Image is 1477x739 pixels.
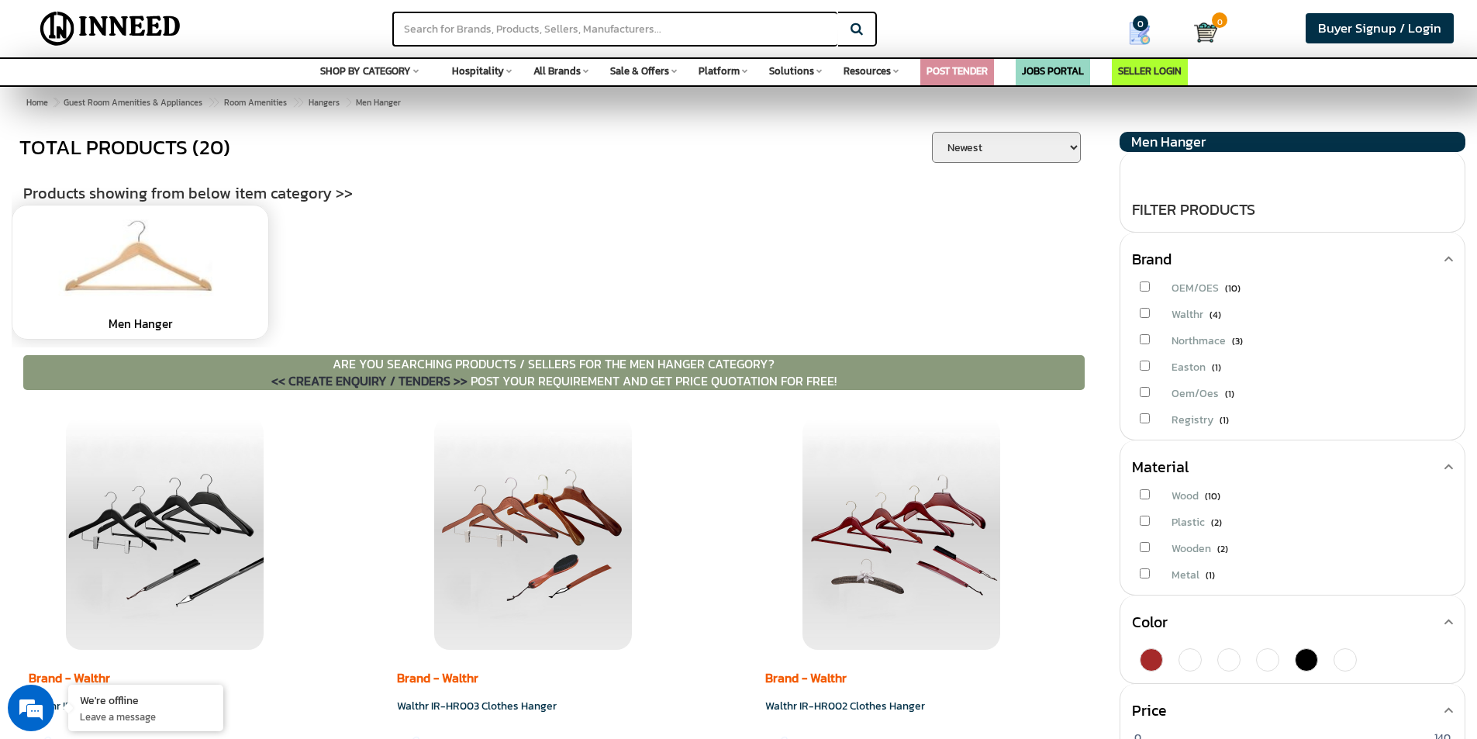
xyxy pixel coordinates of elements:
[1220,413,1229,427] span: (1)
[397,668,478,687] a: Brand - Walthr
[1194,16,1209,50] a: Cart 0
[60,96,401,109] span: Men Hanger
[80,710,212,723] p: Leave a message
[1206,568,1215,582] span: (1)
[81,87,261,107] div: Leave a message
[1172,514,1205,530] span: Plastic
[1212,361,1221,375] span: (1)
[53,96,58,109] span: >
[292,93,300,112] span: >
[802,417,1000,650] img: 75698.jpg
[271,371,468,390] span: << CREATE ENQUIRY / TENDERS >>
[1172,385,1219,402] span: Oem/Oes
[1172,540,1211,557] span: Wooden
[80,692,212,707] div: We're offline
[26,93,65,102] img: logo_Zg8I0qSkbAqR2WFHt3p6CTuqpyXMFPubPcD2OT02zFN43Cy9FUNNG3NEPhM_Q1qe_.png
[765,668,847,687] a: Brand - Walthr
[33,195,271,352] span: We are offline. Please leave us a message.
[1172,333,1226,349] span: Northmace
[1172,567,1199,583] span: Metal
[1306,13,1454,43] a: Buyer Signup / Login
[1225,387,1234,401] span: (1)
[1172,306,1203,323] span: Walthr
[221,93,290,112] a: Room Amenities
[1172,488,1199,504] span: Wood
[392,12,837,47] input: Search for Brands, Products, Sellers, Manufacturers...
[1194,21,1217,44] img: Cart
[1225,281,1241,295] span: (10)
[1140,648,1163,672] div: Brown (6)
[1212,12,1227,28] span: 0
[305,93,343,112] a: Hangers
[320,64,411,78] span: SHOP BY CATEGORY
[1295,648,1318,672] div: Black (1)
[1211,516,1222,530] span: (2)
[1205,489,1220,503] span: (10)
[1318,19,1441,38] span: Buyer Signup / Login
[1132,233,1453,270] div: Brand
[769,64,814,78] span: Solutions
[844,64,891,78] span: Resources
[1131,131,1206,152] span: Men Hanger
[1178,648,1202,672] div: Natural (6)
[23,93,51,112] a: Home
[533,64,581,78] span: All Brands
[122,406,197,417] em: Driven by SalesIQ
[1217,648,1241,672] div: Walnut (4)
[1132,440,1453,478] div: Material
[1118,64,1182,78] a: SELLER LOGIN
[12,132,1096,205] div: Products showing from below item category >>
[227,478,281,499] em: Submit
[1256,648,1279,672] div: Brass (2)
[1132,199,1453,221] div: FILTER PRODUCTS
[66,417,264,650] img: 75702.jpg
[1334,648,1357,672] div: White (1)
[309,96,340,109] span: Hangers
[1022,64,1084,78] a: JOBS PORTAL
[1172,412,1213,428] span: Registry
[12,132,230,163] div: TOTAL PRODUCTS (20)
[1172,280,1219,296] span: OEM/OES
[345,93,353,112] span: >
[27,9,194,48] img: Inneed.Market
[254,8,292,45] div: Minimize live chat window
[224,96,287,109] span: Room Amenities
[1128,22,1151,45] img: Show My Quotes
[107,407,118,416] img: salesiqlogo_leal7QplfZFryJ6FIlVepeu7OftD7mt8q6exU6-34PB8prfIgodN67KcxXM9Y7JQ_.png
[23,355,1085,391] p: ARE YOU SEARCHING PRODUCTS / SELLERS FOR THE Men Hanger CATEGORY? POST YOUR REQUIREMENT AND GET P...
[109,315,173,333] a: Men Hanger
[1210,308,1221,322] span: (4)
[60,93,205,112] a: Guest Room Amenities & Appliances
[610,64,669,78] span: Sale & Offers
[1217,542,1228,556] span: (2)
[397,698,557,714] a: Walthr IR-HR003 Clothes Hanger
[765,698,925,714] a: Walthr IR-HR002 Clothes Hanger
[1132,596,1453,633] div: Color
[208,93,216,112] span: >
[1133,16,1148,31] span: 0
[927,64,988,78] a: POST TENDER
[452,64,504,78] span: Hospitality
[64,96,202,109] span: Guest Room Amenities & Appliances
[8,423,295,478] textarea: Type your message and click 'Submit'
[699,64,740,78] span: Platform
[1232,334,1243,348] span: (3)
[434,417,632,650] img: 75700.jpg
[29,668,110,687] a: Brand - Walthr
[1132,684,1453,721] div: Price
[1098,16,1194,51] a: my Quotes 0
[1172,359,1206,375] span: Easton
[271,371,471,390] a: << CREATE ENQUIRY / TENDERS >>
